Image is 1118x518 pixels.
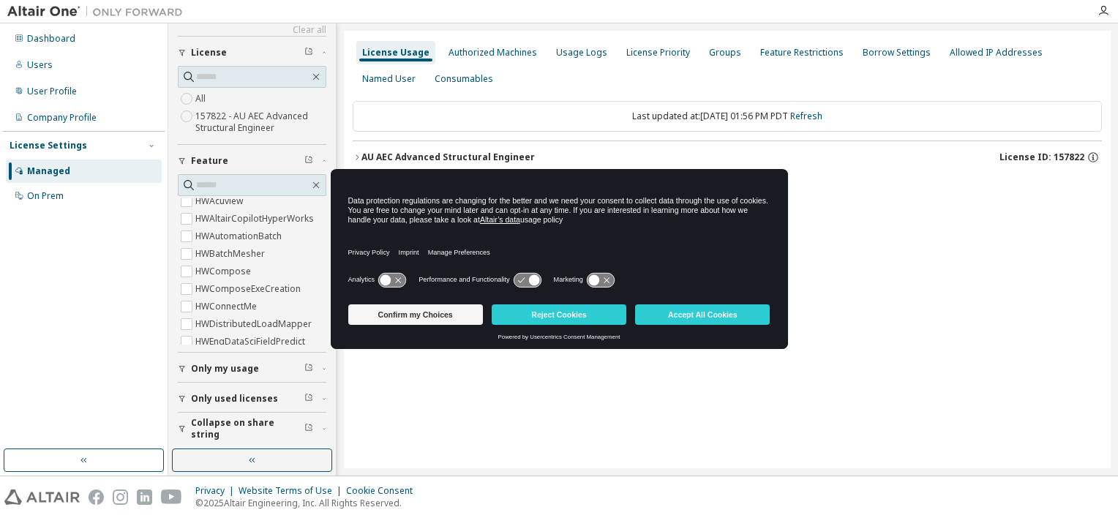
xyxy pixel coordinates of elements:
[353,101,1102,132] div: Last updated at: [DATE] 01:56 PM PDT
[137,489,152,505] img: linkedin.svg
[304,155,313,167] span: Clear filter
[191,393,278,405] span: Only used licenses
[195,228,285,245] label: HWAutomationBatch
[790,110,822,122] a: Refresh
[709,47,741,59] div: Groups
[195,108,326,137] label: 157822 - AU AEC Advanced Structural Engineer
[999,151,1084,163] span: License ID: 157822
[362,73,416,85] div: Named User
[191,363,259,375] span: Only my usage
[178,413,326,445] button: Collapse on share string
[195,90,209,108] label: All
[195,485,239,497] div: Privacy
[346,485,421,497] div: Cookie Consent
[191,47,227,59] span: License
[304,393,313,405] span: Clear filter
[178,145,326,177] button: Feature
[239,485,346,497] div: Website Terms of Use
[760,47,844,59] div: Feature Restrictions
[195,298,260,315] label: HWConnectMe
[361,151,535,163] div: AU AEC Advanced Structural Engineer
[27,112,97,124] div: Company Profile
[113,489,128,505] img: instagram.svg
[195,280,304,298] label: HWComposeExeCreation
[27,59,53,71] div: Users
[178,24,326,36] a: Clear all
[4,489,80,505] img: altair_logo.svg
[195,497,421,509] p: © 2025 Altair Engineering, Inc. All Rights Reserved.
[178,37,326,69] button: License
[195,245,268,263] label: HWBatchMesher
[89,489,104,505] img: facebook.svg
[178,383,326,415] button: Only used licenses
[195,315,315,333] label: HWDistributedLoadMapper
[435,73,493,85] div: Consumables
[27,86,77,97] div: User Profile
[626,47,690,59] div: License Priority
[362,47,429,59] div: License Usage
[10,140,87,151] div: License Settings
[304,363,313,375] span: Clear filter
[195,333,308,350] label: HWEngDataSciFieldPredict
[27,165,70,177] div: Managed
[161,489,182,505] img: youtube.svg
[950,47,1043,59] div: Allowed IP Addresses
[7,4,190,19] img: Altair One
[178,353,326,385] button: Only my usage
[449,47,537,59] div: Authorized Machines
[863,47,931,59] div: Borrow Settings
[556,47,607,59] div: Usage Logs
[353,141,1102,173] button: AU AEC Advanced Structural EngineerLicense ID: 157822
[191,155,228,167] span: Feature
[27,33,75,45] div: Dashboard
[195,192,246,210] label: HWAcuview
[195,210,317,228] label: HWAltairCopilotHyperWorks
[304,423,313,435] span: Clear filter
[195,263,254,280] label: HWCompose
[191,417,304,440] span: Collapse on share string
[27,190,64,202] div: On Prem
[304,47,313,59] span: Clear filter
